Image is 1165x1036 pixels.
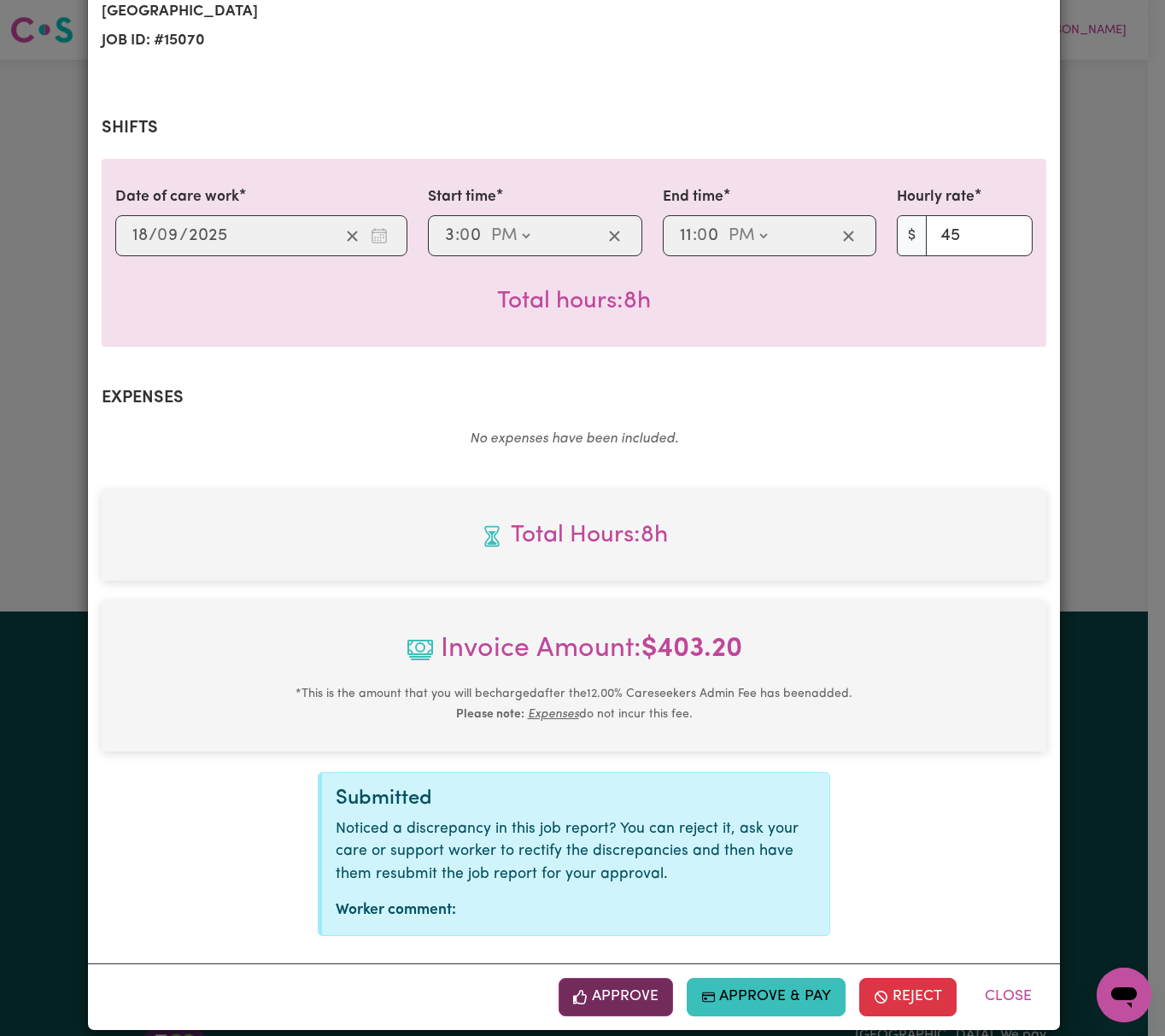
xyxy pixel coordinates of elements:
[897,215,927,256] span: $
[336,818,816,886] p: Noticed a discrepancy in this job report? You can reject it, ask your care or support worker to r...
[115,186,239,208] label: Date of care work
[115,518,1033,553] span: Total hours worked: 8 hours
[179,226,188,245] span: /
[970,978,1046,1016] button: Close
[497,290,651,313] span: Total hours worked: 8 hours
[455,226,460,245] span: :
[102,388,1046,408] h2: Expenses
[296,688,852,721] small: This is the amount that you will be charged after the 12.00 % Careseekers Admin Fee has been adde...
[663,186,723,208] label: End time
[157,227,167,244] span: 0
[115,629,1033,683] span: Invoice Amount:
[559,978,673,1016] button: Approve
[336,788,432,809] span: Submitted
[641,635,742,663] b: $ 403.20
[460,227,470,244] span: 0
[679,223,693,249] input: --
[366,223,393,249] button: Enter the date of care work
[698,223,720,249] input: --
[336,903,456,917] strong: Worker comment:
[102,118,1046,138] h2: Shifts
[149,226,157,245] span: /
[444,223,455,249] input: --
[687,978,846,1016] button: Approve & Pay
[428,186,496,208] label: Start time
[528,708,579,721] u: Expenses
[859,978,957,1016] button: Reject
[697,227,707,244] span: 0
[897,186,975,208] label: Hourly rate
[460,223,483,249] input: --
[158,223,179,249] input: --
[132,223,149,249] input: --
[456,708,524,721] b: Please note:
[102,26,564,56] span: Job ID: # 15070
[470,432,678,446] em: No expenses have been included.
[693,226,697,245] span: :
[1097,968,1151,1022] iframe: Button to launch messaging window
[188,223,228,249] input: ----
[339,223,366,249] button: Clear date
